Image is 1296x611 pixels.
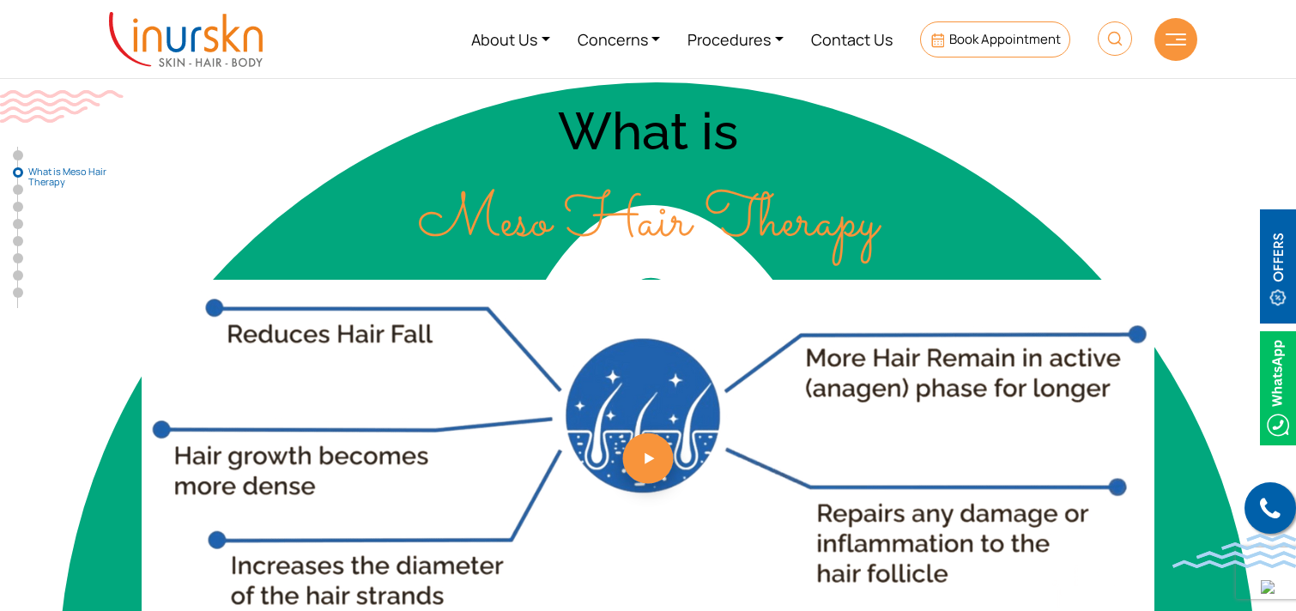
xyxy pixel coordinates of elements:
img: Whatsappicon [1260,331,1296,445]
span: What is Meso Hair Therapy [28,166,114,187]
a: Book Appointment [920,21,1070,57]
span: Book Appointment [949,30,1061,48]
img: hamLine.svg [1166,33,1186,45]
img: bluewave [1172,534,1296,568]
a: About Us [457,7,564,71]
img: inurskn-logo [109,12,263,67]
a: Procedures [674,7,797,71]
a: What is Meso Hair Therapy [13,167,23,178]
a: Whatsappicon [1260,378,1296,396]
span: Meso Hair Therapy [418,178,878,268]
img: offerBt [1260,209,1296,324]
a: Contact Us [797,7,906,71]
img: up-blue-arrow.svg [1261,580,1275,594]
div: What is [99,88,1197,266]
img: HeaderSearch [1098,21,1132,56]
a: Concerns [564,7,675,71]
